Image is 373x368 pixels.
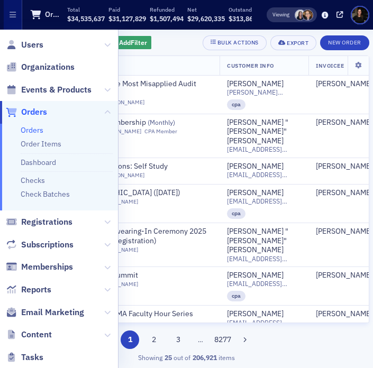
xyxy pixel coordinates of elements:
strong: 206,921 [190,353,219,362]
a: [PERSON_NAME] [316,162,372,171]
p: Net [187,6,225,13]
span: [EMAIL_ADDRESS][DOMAIN_NAME] [227,171,301,179]
a: [PERSON_NAME] [316,118,372,127]
span: Michelle Brown [302,10,313,21]
a: [PERSON_NAME] [227,309,284,319]
div: cpa [227,291,245,301]
a: [GEOGRAPHIC_DATA] ([DATE]) [79,188,212,198]
a: [PERSON_NAME] [316,309,372,319]
span: MACPA Membership [79,118,212,127]
span: MACPA Town Hall (August 2025) [79,188,212,198]
span: [EMAIL_ADDRESS][DOMAIN_NAME] [227,280,301,288]
button: Export [270,35,316,50]
a: Orders [21,125,43,135]
a: AI Foundations: Self Study [79,162,212,171]
span: $29,620,335 [187,14,225,23]
button: New Order [320,35,369,50]
button: Bulk Actions [203,35,267,50]
span: Content [21,329,52,341]
span: $1,507,494 [150,14,184,23]
span: Tasks [21,352,43,363]
span: Registrations [21,216,72,228]
span: Invoicee [316,62,344,69]
a: [PERSON_NAME] [227,162,284,171]
h1: Orders [45,10,61,20]
a: Memberships [6,261,73,273]
span: [PERSON_NAME][EMAIL_ADDRESS][PERSON_NAME][DOMAIN_NAME] [227,88,301,96]
div: CPA Member [144,128,177,135]
a: New Order [320,37,369,47]
p: Paid [108,6,146,13]
a: [PERSON_NAME] [316,79,372,89]
span: Organizations [21,61,75,73]
span: $313,860 [229,14,257,23]
span: [EMAIL_ADDRESS][DOMAIN_NAME] [227,255,301,263]
a: Dashboard [21,158,56,167]
a: MACPA Membership (Monthly) [79,118,212,127]
a: Avoiding the Most Misapplied Audit Concepts [79,79,212,98]
a: [PERSON_NAME] [316,227,372,236]
a: Subscriptions [6,239,74,251]
a: Check Batches [21,189,70,199]
a: Tasks [6,352,43,363]
span: [EMAIL_ADDRESS][DOMAIN_NAME] [227,145,301,153]
div: Export [287,40,308,46]
span: Customer Info [227,62,274,69]
strong: 25 [162,353,174,362]
span: [EMAIL_ADDRESS][DOMAIN_NAME] [227,197,301,205]
span: [EMAIL_ADDRESS][DOMAIN_NAME] [227,319,301,327]
span: $34,535,637 [67,14,105,23]
p: Outstanding [229,6,260,13]
a: Content [6,329,52,341]
a: [PERSON_NAME] [227,79,284,89]
span: Subscriptions [21,239,74,251]
span: Kelly Brown [295,10,306,21]
a: Order Items [21,139,61,149]
a: [PERSON_NAME] [227,271,284,280]
span: … [193,335,208,344]
div: Bulk Actions [217,40,259,45]
div: [PERSON_NAME] "[PERSON_NAME]" [PERSON_NAME] [227,118,301,146]
a: Events & Products [6,84,92,96]
div: cpa [227,99,245,110]
a: Email Marketing [6,307,84,318]
a: [PERSON_NAME] [316,271,372,280]
span: Add Filter [119,38,147,47]
button: 1 [121,330,139,349]
p: Total [67,6,105,13]
span: Reports [21,284,51,296]
a: [PERSON_NAME] [99,128,141,135]
button: 8277 [213,330,232,349]
button: 3 [169,330,187,349]
a: Users [6,39,43,51]
div: cpa [227,208,245,219]
div: Showing out of items [4,353,369,362]
a: 2025 CPA Summit [79,271,212,280]
a: [PERSON_NAME] [316,188,372,198]
a: Checks [21,176,45,185]
span: Users [21,39,43,51]
a: [PERSON_NAME] "[PERSON_NAME]" [PERSON_NAME] [227,227,301,255]
span: New CPA Swearing-In Ceremony 2025 (New CPA Registration) [79,227,212,245]
a: [PERSON_NAME] [102,99,144,106]
span: Memberships [21,261,73,273]
span: $31,127,829 [108,14,146,23]
a: Registrations [6,216,72,228]
a: AICPA & CIMA Faculty Hour Series ([DATE]) [79,309,212,328]
button: AddFilter [108,36,152,49]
